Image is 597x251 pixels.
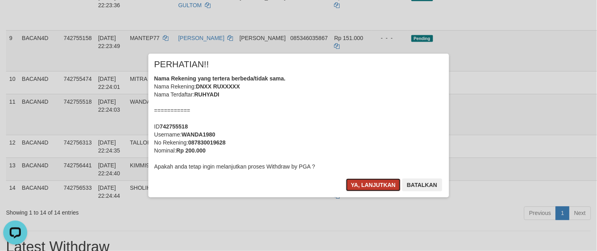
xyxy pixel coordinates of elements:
[3,3,27,27] button: Open LiveChat chat widget
[346,179,401,191] button: Ya, lanjutkan
[154,74,443,171] div: Nama Rekening: Nama Terdaftar: =========== ID Username: No Rekening: Nominal: Apakah anda tetap i...
[176,147,206,154] b: Rp 200.000
[194,91,220,98] b: RUHYADI
[160,123,188,130] b: 742755518
[402,179,442,191] button: Batalkan
[188,139,225,146] b: 087830019628
[182,131,215,138] b: WANDA1980
[154,60,209,68] span: PERHATIAN!!
[196,83,240,90] b: DNXX RUXXXXX
[154,75,286,82] b: Nama Rekening yang tertera berbeda/tidak sama.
